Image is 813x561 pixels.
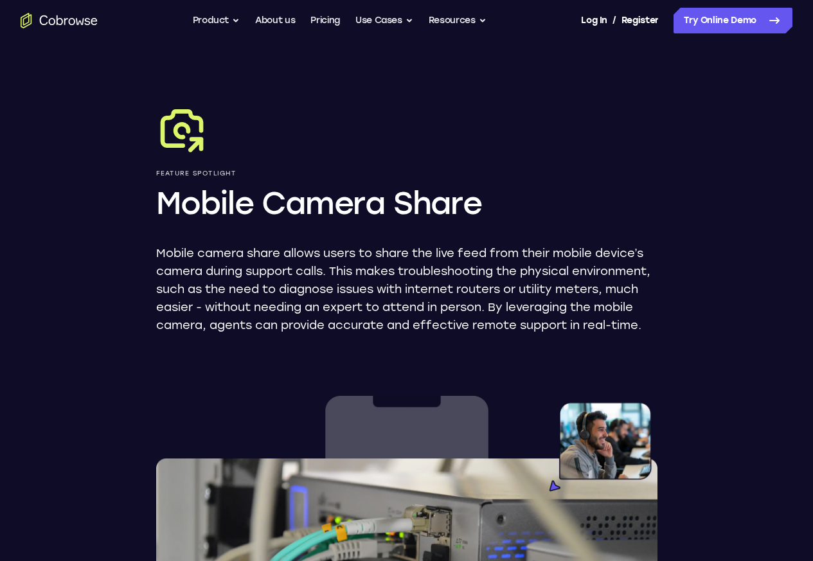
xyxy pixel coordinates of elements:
[21,13,98,28] a: Go to the home page
[156,183,657,224] h1: Mobile Camera Share
[156,170,657,177] p: Feature Spotlight
[612,13,616,28] span: /
[156,103,208,154] img: Mobile Camera Share
[355,8,413,33] button: Use Cases
[255,8,295,33] a: About us
[310,8,340,33] a: Pricing
[621,8,659,33] a: Register
[674,8,792,33] a: Try Online Demo
[193,8,240,33] button: Product
[581,8,607,33] a: Log In
[429,8,487,33] button: Resources
[156,244,657,334] p: Mobile camera share allows users to share the live feed from their mobile device’s camera during ...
